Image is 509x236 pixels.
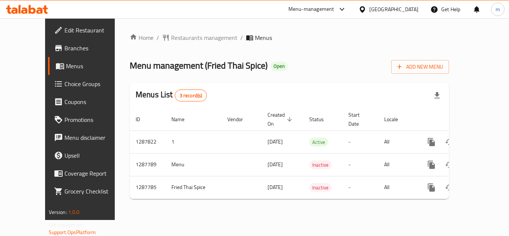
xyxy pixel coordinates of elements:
button: Change Status [440,156,458,174]
a: Home [130,33,154,42]
span: Add New Menu [397,62,443,72]
a: Coupons [48,93,130,111]
a: Menus [48,57,130,75]
div: Export file [428,86,446,104]
span: Coupons [64,97,124,106]
div: Inactive [309,160,332,169]
span: Menu management ( Fried Thai Spice ) [130,57,268,74]
span: ID [136,115,150,124]
span: Choice Groups [64,79,124,88]
button: more [423,179,440,196]
span: Promotions [64,115,124,124]
span: Menu disclaimer [64,133,124,142]
span: Inactive [309,161,332,169]
a: Menu disclaimer [48,129,130,147]
a: Grocery Checklist [48,182,130,200]
td: All [378,176,417,199]
span: Start Date [348,110,369,128]
span: Vendor [227,115,253,124]
button: more [423,156,440,174]
span: Active [309,138,328,147]
span: Name [171,115,194,124]
a: Choice Groups [48,75,130,93]
th: Actions [417,108,500,131]
button: Change Status [440,179,458,196]
span: Inactive [309,183,332,192]
td: All [378,130,417,153]
td: All [378,153,417,176]
td: 1287785 [130,176,165,199]
span: Status [309,115,333,124]
span: Menus [255,33,272,42]
span: [DATE] [268,160,283,169]
td: - [342,176,378,199]
span: 1.0.0 [68,207,80,217]
span: Restaurants management [171,33,237,42]
a: Restaurants management [162,33,237,42]
button: Change Status [440,133,458,151]
button: more [423,133,440,151]
li: / [240,33,243,42]
span: Get support on: [49,220,83,230]
a: Promotions [48,111,130,129]
a: Upsell [48,147,130,164]
span: 3 record(s) [175,92,207,99]
span: Edit Restaurant [64,26,124,35]
div: Open [271,62,288,71]
div: Total records count [175,89,207,101]
span: m [496,5,500,13]
span: Upsell [64,151,124,160]
div: [GEOGRAPHIC_DATA] [369,5,418,13]
span: Grocery Checklist [64,187,124,196]
td: 1 [165,130,221,153]
td: Menu [165,153,221,176]
li: / [157,33,159,42]
a: Edit Restaurant [48,21,130,39]
span: Coverage Report [64,169,124,178]
span: [DATE] [268,137,283,147]
td: 1287789 [130,153,165,176]
div: Menu-management [288,5,334,14]
td: - [342,153,378,176]
a: Coverage Report [48,164,130,182]
td: 1287822 [130,130,165,153]
span: Branches [64,44,124,53]
td: - [342,130,378,153]
span: [DATE] [268,182,283,192]
span: Locale [384,115,408,124]
td: Fried Thai Spice [165,176,221,199]
span: Menus [66,62,124,70]
span: Created On [268,110,294,128]
a: Branches [48,39,130,57]
span: Version: [49,207,67,217]
table: enhanced table [130,108,500,199]
button: Add New Menu [391,60,449,74]
h2: Menus List [136,89,207,101]
span: Open [271,63,288,69]
nav: breadcrumb [130,33,449,42]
